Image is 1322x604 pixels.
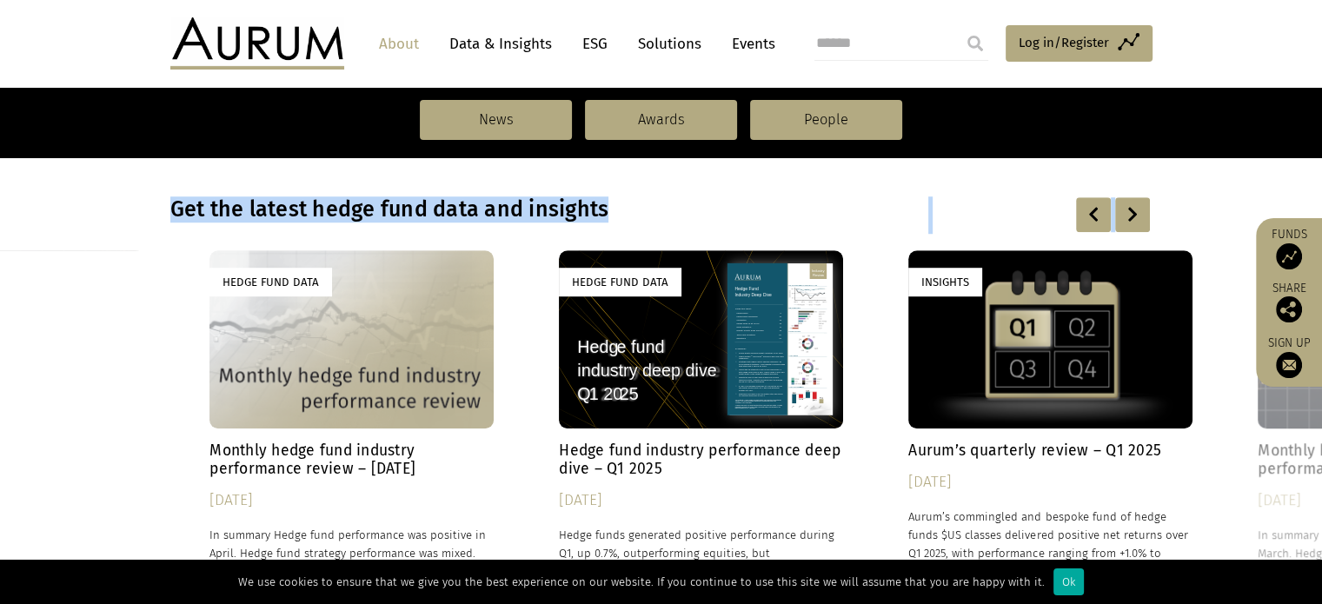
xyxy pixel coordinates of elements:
a: Insights Aurum’s quarterly review – Q1 2025 [DATE] Aurum’s commingled and bespoke fund of hedge f... [908,250,1192,599]
div: [DATE] [908,470,1192,494]
a: Awards [585,100,737,140]
a: Data & Insights [441,28,561,60]
div: [DATE] [559,488,843,513]
h4: Monthly hedge fund industry performance review – [DATE] [209,441,494,478]
span: Log in/Register [1019,32,1109,53]
a: Log in/Register [1006,25,1153,62]
h4: Aurum’s quarterly review – Q1 2025 [908,441,1192,460]
img: Access Funds [1276,243,1302,269]
a: Hedge Fund Data Hedge fund industry performance deep dive – Q1 2025 [DATE] Hedge funds generated ... [559,250,843,599]
div: Ok [1053,568,1084,595]
a: People [750,100,902,140]
p: Aurum’s commingled and bespoke fund of hedge funds $US classes delivered positive net returns ove... [908,508,1192,581]
a: Hedge Fund Data Monthly hedge fund industry performance review – [DATE] [DATE] In summary Hedge f... [209,250,494,599]
a: Sign up [1265,335,1313,378]
div: Insights [908,268,982,296]
a: Funds [1265,227,1313,269]
p: Hedge funds generated positive performance during Q1, up 0.7%, outperforming equities, but underp... [559,526,843,581]
a: News [420,100,572,140]
input: Submit [958,26,993,61]
div: [DATE] [209,488,494,513]
a: ESG [574,28,616,60]
a: Events [723,28,775,60]
div: Share [1265,282,1313,322]
img: Share this post [1276,296,1302,322]
h3: Get the latest hedge fund data and insights [170,196,928,222]
a: About [370,28,428,60]
div: Hedge Fund Data [209,268,332,296]
img: Sign up to our newsletter [1276,352,1302,378]
img: Aurum [170,17,344,70]
div: Hedge Fund Data [559,268,681,296]
p: In summary Hedge fund performance was positive in April. Hedge fund strategy performance was mixe... [209,526,494,600]
h4: Hedge fund industry performance deep dive – Q1 2025 [559,441,843,478]
a: Solutions [629,28,710,60]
